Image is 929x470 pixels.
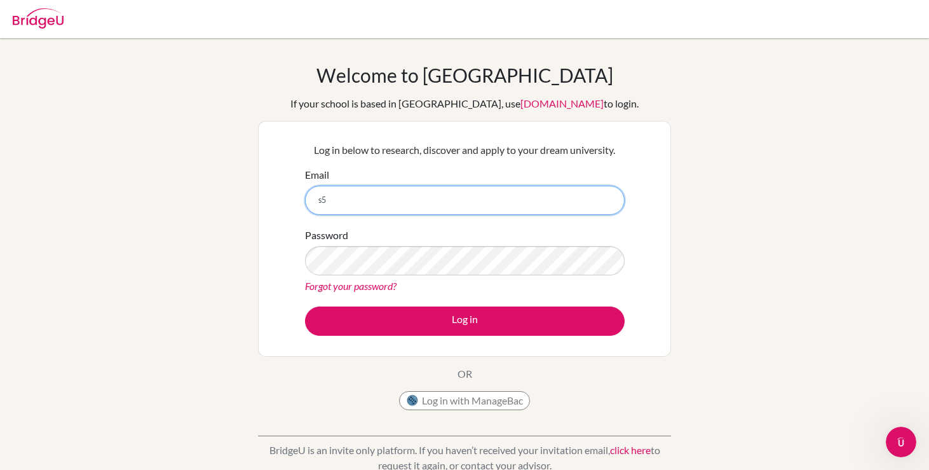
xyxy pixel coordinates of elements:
img: Bridge-U [13,8,64,29]
button: Log in [305,307,625,336]
h1: Welcome to [GEOGRAPHIC_DATA] [316,64,613,86]
button: Log in with ManageBac [399,391,530,410]
div: If your school is based in [GEOGRAPHIC_DATA], use to login. [290,96,639,111]
a: [DOMAIN_NAME] [520,97,604,109]
a: Forgot your password? [305,280,397,292]
a: click here [610,444,651,456]
p: Log in below to research, discover and apply to your dream university. [305,142,625,158]
p: OR [458,366,472,382]
label: Email [305,167,329,183]
iframe: Intercom live chat [886,427,916,457]
label: Password [305,228,348,243]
